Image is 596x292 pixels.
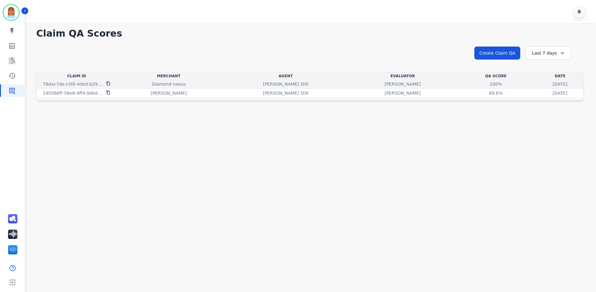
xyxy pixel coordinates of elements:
[525,47,571,60] div: Last 7 days
[36,28,584,39] h1: Claim QA Scores
[38,74,115,79] div: Claim Id
[538,74,582,79] div: Date
[43,90,102,96] p: 195066ff-58e8-4ff4-94bd-53207f64851b
[263,90,309,96] p: [PERSON_NAME] Still
[553,81,567,87] p: [DATE]
[482,81,510,87] div: 100%
[553,90,567,96] p: [DATE]
[456,74,536,79] div: QA Score
[263,81,309,87] p: [PERSON_NAME] Still
[222,74,349,79] div: Agent
[43,81,102,87] p: 78dac7de-c5f0-4ded-b294-367d4836b5f4
[385,81,421,87] p: [PERSON_NAME]
[4,5,19,20] img: Bordered avatar
[151,90,187,96] p: [PERSON_NAME]
[385,90,421,96] p: [PERSON_NAME]
[352,74,454,79] div: Evaluator
[474,47,520,60] button: Create Claim QA
[152,81,186,87] p: Diamond nexus
[118,74,220,79] div: Merchant
[482,90,510,96] div: 89.6%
